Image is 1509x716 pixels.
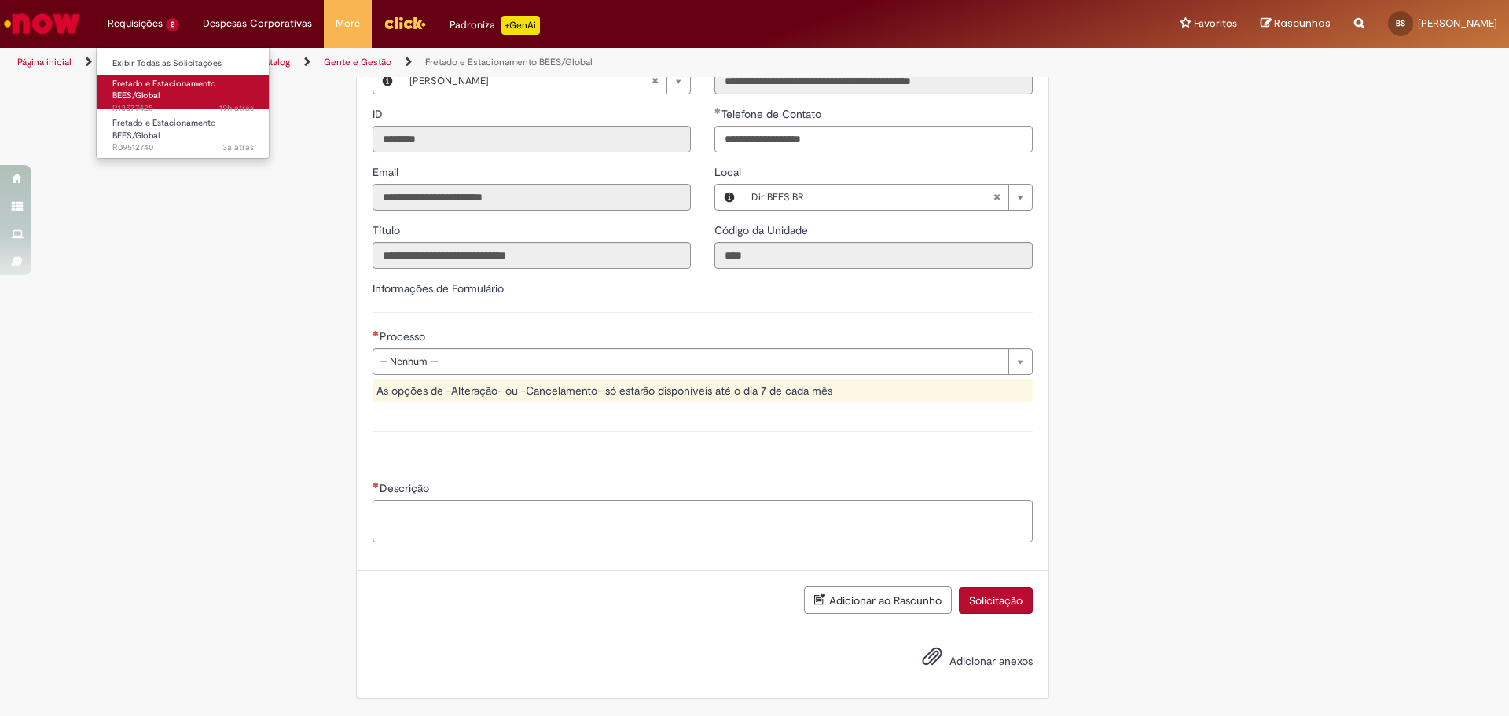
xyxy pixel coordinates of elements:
[17,56,72,68] a: Página inicial
[714,126,1033,152] input: Telefone de Contato
[380,481,432,495] span: Descrição
[373,107,386,121] span: Somente leitura - ID
[12,48,994,77] ul: Trilhas de página
[715,185,743,210] button: Local, Visualizar este registro Dir BEES BR
[714,165,744,179] span: Local
[373,379,1033,402] div: As opções de -Alteração- ou -Cancelamento- só estarão disponíveis até o dia 7 de cada mês
[219,102,254,114] span: 19h atrás
[714,222,811,238] label: Somente leitura - Código da Unidade
[112,141,254,154] span: R09512740
[373,222,403,238] label: Somente leitura - Título
[714,68,1033,94] input: Departamento
[2,8,83,39] img: ServiceNow
[501,16,540,35] p: +GenAi
[112,102,254,115] span: R13577425
[1418,17,1497,30] span: [PERSON_NAME]
[402,68,690,94] a: [PERSON_NAME]Limpar campo Favorecido
[203,16,312,31] span: Despesas Corporativas
[450,16,540,35] div: Padroniza
[112,117,216,141] span: Fretado e Estacionamento BEES/Global
[918,642,946,678] button: Adicionar anexos
[949,654,1033,668] span: Adicionar anexos
[222,141,254,153] span: 3a atrás
[714,242,1033,269] input: Código da Unidade
[714,108,721,114] span: Obrigatório Preenchido
[96,47,270,159] ul: Requisições
[97,55,270,72] a: Exibir Todas as Solicitações
[97,115,270,149] a: Aberto R09512740 : Fretado e Estacionamento BEES/Global
[409,68,651,94] span: [PERSON_NAME]
[373,68,402,94] button: Favorecido, Visualizar este registro Bruno Carvalho Da Silva
[373,242,691,269] input: Título
[384,11,426,35] img: click_logo_yellow_360x200.png
[373,184,691,211] input: Email
[324,56,391,68] a: Gente e Gestão
[112,78,216,102] span: Fretado e Estacionamento BEES/Global
[1396,18,1405,28] span: BS
[721,107,824,121] span: Telefone de Contato
[373,500,1033,542] textarea: Descrição
[1274,16,1331,31] span: Rascunhos
[97,75,270,109] a: Aberto R13577425 : Fretado e Estacionamento BEES/Global
[166,18,179,31] span: 2
[959,587,1033,614] button: Solicitação
[222,141,254,153] time: 09/02/2023 16:27:27
[219,102,254,114] time: 29/09/2025 14:48:48
[380,329,428,343] span: Processo
[108,16,163,31] span: Requisições
[373,281,504,296] label: Informações de Formulário
[643,68,666,94] abbr: Limpar campo Favorecido
[714,223,811,237] span: Somente leitura - Código da Unidade
[373,106,386,122] label: Somente leitura - ID
[373,164,402,180] label: Somente leitura - Email
[751,185,993,210] span: Dir BEES BR
[373,223,403,237] span: Somente leitura - Título
[743,185,1032,210] a: Dir BEES BRLimpar campo Local
[373,126,691,152] input: ID
[373,165,402,179] span: Somente leitura - Email
[1261,17,1331,31] a: Rascunhos
[1194,16,1237,31] span: Favoritos
[804,586,952,614] button: Adicionar ao Rascunho
[373,482,380,488] span: Necessários
[336,16,360,31] span: More
[380,349,1000,374] span: -- Nenhum --
[985,185,1008,210] abbr: Limpar campo Local
[373,330,380,336] span: Necessários
[425,56,593,68] a: Fretado e Estacionamento BEES/Global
